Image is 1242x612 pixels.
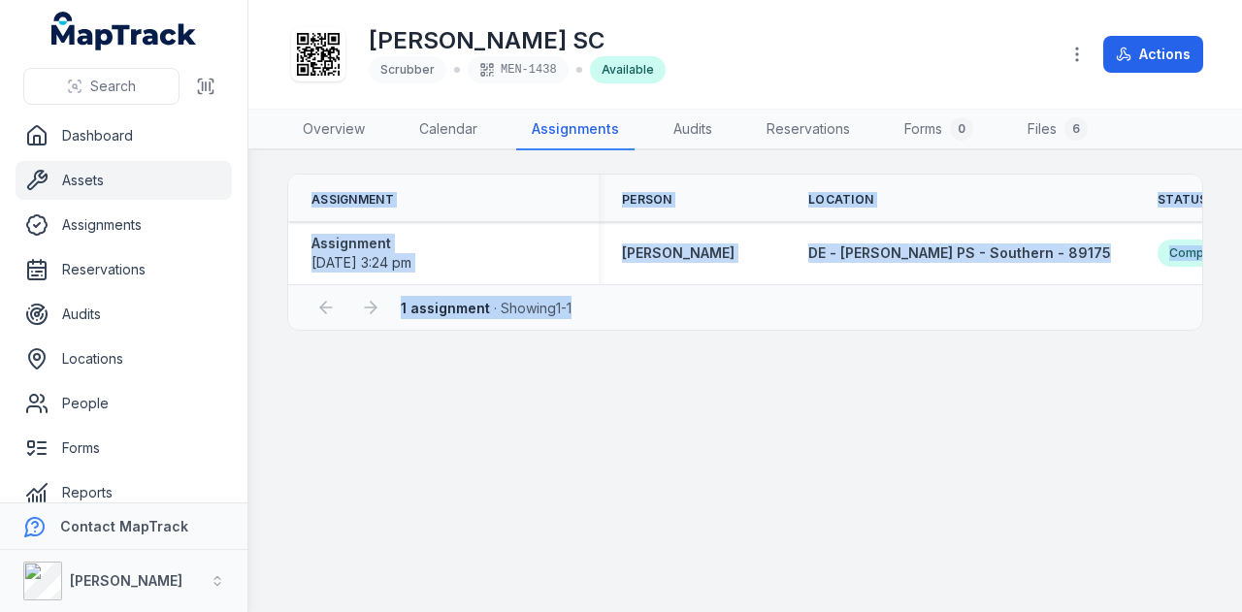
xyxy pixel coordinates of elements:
[950,117,973,141] div: 0
[1158,192,1229,208] a: Status
[16,429,232,467] a: Forms
[16,295,232,334] a: Audits
[311,192,394,208] span: Assignment
[287,110,380,150] a: Overview
[1103,36,1203,73] button: Actions
[808,192,873,208] span: Location
[16,161,232,200] a: Assets
[401,300,490,316] strong: 1 assignment
[1158,240,1238,267] div: Complete
[16,473,232,512] a: Reports
[401,300,572,316] span: · Showing 1 - 1
[16,384,232,423] a: People
[590,56,666,83] div: Available
[70,572,182,589] strong: [PERSON_NAME]
[889,110,989,150] a: Forms0
[808,243,1111,263] a: DE - [PERSON_NAME] PS - Southern - 89175
[468,56,569,83] div: MEN-1438
[1064,117,1088,141] div: 6
[658,110,728,150] a: Audits
[404,110,493,150] a: Calendar
[16,250,232,289] a: Reservations
[60,518,188,534] strong: Contact MapTrack
[23,68,180,105] button: Search
[808,244,1111,261] span: DE - [PERSON_NAME] PS - Southern - 89175
[516,110,635,150] a: Assignments
[311,234,411,253] strong: Assignment
[311,254,411,271] time: 8/14/2025, 3:24:20 PM
[1158,192,1208,208] span: Status
[1012,110,1103,150] a: Files6
[90,77,136,96] span: Search
[622,243,735,263] a: [PERSON_NAME]
[622,192,672,208] span: Person
[311,254,411,271] span: [DATE] 3:24 pm
[16,339,232,378] a: Locations
[16,116,232,155] a: Dashboard
[51,12,197,50] a: MapTrack
[16,206,232,244] a: Assignments
[311,234,411,273] a: Assignment[DATE] 3:24 pm
[751,110,866,150] a: Reservations
[369,25,666,56] h1: [PERSON_NAME] SC
[380,62,435,77] span: Scrubber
